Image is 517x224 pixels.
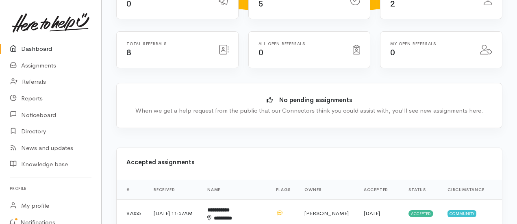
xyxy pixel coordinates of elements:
[258,41,343,46] h6: All open referrals
[126,48,131,58] span: 8
[10,183,91,194] h6: Profile
[408,210,433,217] span: Accepted
[129,106,490,115] div: When we get a help request from the public that our Connectors think you could assist with, you'l...
[390,41,470,46] h6: My open referrals
[441,180,502,200] th: Circumstance
[390,48,395,58] span: 0
[364,210,380,217] time: [DATE]
[258,48,263,58] span: 0
[298,180,357,200] th: Owner
[147,180,201,200] th: Received
[126,41,209,46] h6: Total referrals
[357,180,402,200] th: Accepted
[201,180,269,200] th: Name
[402,180,441,200] th: Status
[126,158,194,166] b: Accepted assignments
[117,180,147,200] th: #
[279,96,352,104] b: No pending assignments
[447,210,476,217] span: Community
[269,180,298,200] th: Flags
